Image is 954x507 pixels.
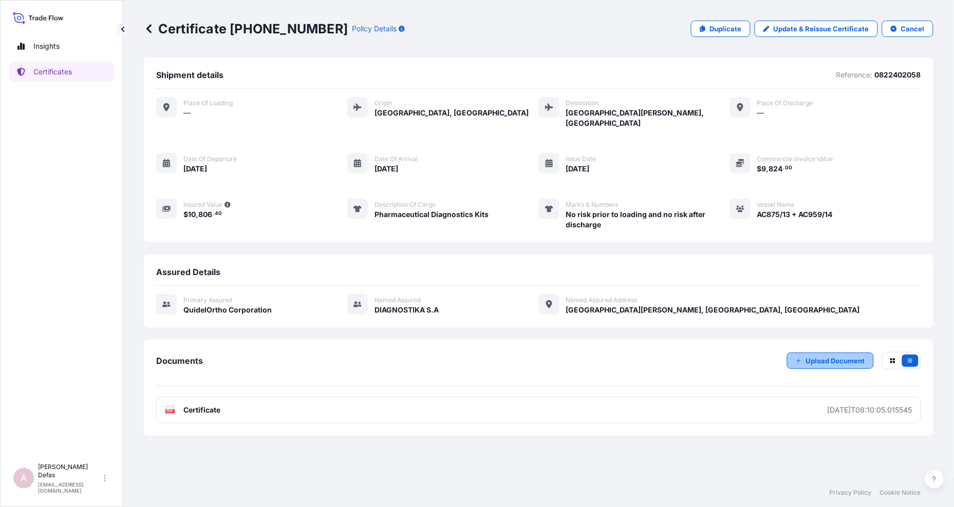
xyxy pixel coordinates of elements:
span: [DATE] [566,164,590,174]
a: Insights [9,36,115,56]
span: Place of discharge [757,99,813,107]
span: $ [757,165,762,172]
p: Certificates [33,67,72,77]
span: Origin [375,99,392,107]
span: Destination [566,99,599,107]
a: Duplicate [691,21,751,37]
span: Issue Date [566,155,596,163]
span: Pharmaceutical Diagnostics Kits [375,209,489,220]
span: Marks & Numbers [566,201,619,209]
p: Reference: [836,70,873,80]
span: Certificate [183,405,220,415]
span: [DATE] [375,164,398,174]
p: [EMAIL_ADDRESS][DOMAIN_NAME] [38,481,102,494]
span: Commercial Invoice Value [757,155,833,163]
span: Documents [156,356,203,366]
p: Policy Details [352,24,397,34]
span: . [783,166,785,170]
button: Cancel [882,21,933,37]
button: Upload Document [787,353,874,369]
p: [PERSON_NAME] Defas [38,463,102,479]
span: — [183,108,191,118]
span: $ [183,211,188,218]
span: 9 [762,165,766,172]
span: Insured Value [183,201,222,209]
span: [GEOGRAPHIC_DATA][PERSON_NAME], [GEOGRAPHIC_DATA], [GEOGRAPHIC_DATA] [566,305,860,315]
span: AC875/13 + AC959/14 [757,209,833,220]
span: Vessel Name [757,201,795,209]
a: Cookie Notice [880,489,921,497]
span: [GEOGRAPHIC_DATA][PERSON_NAME], [GEOGRAPHIC_DATA] [566,108,730,128]
span: QuidelOrtho Corporation [183,305,272,315]
p: Update & Reissue Certificate [774,24,869,34]
span: A [21,473,27,483]
a: Update & Reissue Certificate [755,21,878,37]
a: PDFCertificate[DATE]T08:10:05.015545 [156,397,921,423]
p: Duplicate [710,24,742,34]
p: Upload Document [806,356,865,366]
span: 824 [769,165,783,172]
span: Date of departure [183,155,237,163]
span: Date of arrival [375,155,418,163]
div: [DATE]T08:10:05.015545 [828,405,912,415]
span: Assured Details [156,267,220,277]
span: 10 [188,211,196,218]
p: Certificate [PHONE_NUMBER] [144,21,348,37]
span: Description of cargo [375,201,436,209]
span: Shipment details [156,70,223,80]
p: Insights [33,41,60,51]
span: . [213,212,214,216]
span: — [757,108,764,118]
span: , [196,211,198,218]
a: Certificates [9,62,115,82]
a: Privacy Policy [830,489,872,497]
span: Named Assured [375,296,421,304]
p: 0822402058 [875,70,921,80]
span: No risk prior to loading and no risk after discharge [566,209,730,230]
span: 806 [198,211,212,218]
span: Primary assured [183,296,232,304]
span: [GEOGRAPHIC_DATA], [GEOGRAPHIC_DATA] [375,108,529,118]
span: [DATE] [183,164,207,174]
span: DIAGNOSTIKA S.A [375,305,439,315]
p: Cancel [901,24,925,34]
span: Named Assured Address [566,296,638,304]
span: Place of Loading [183,99,233,107]
span: 40 [215,212,222,216]
text: PDF [167,410,174,413]
span: , [766,165,769,172]
span: 00 [785,166,793,170]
